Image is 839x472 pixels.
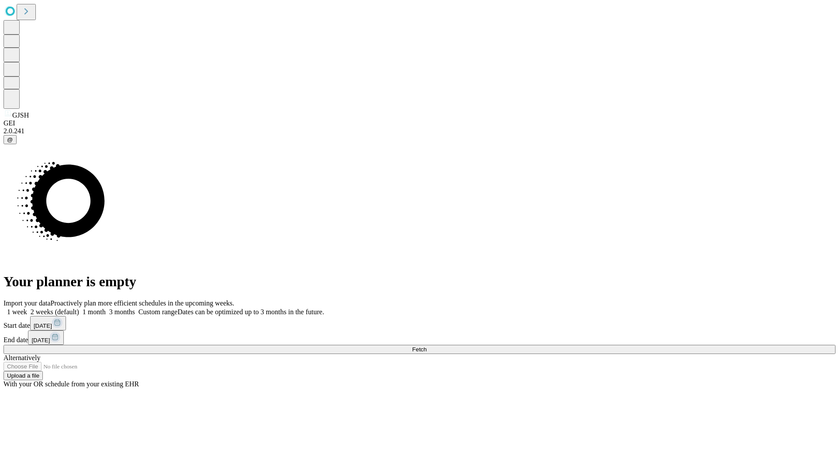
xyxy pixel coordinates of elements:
span: [DATE] [31,337,50,344]
div: End date [3,330,836,345]
span: 2 weeks (default) [31,308,79,316]
span: Proactively plan more efficient schedules in the upcoming weeks. [51,299,234,307]
span: 3 months [109,308,135,316]
span: Fetch [412,346,426,353]
div: GEI [3,119,836,127]
span: 1 month [83,308,106,316]
h1: Your planner is empty [3,274,836,290]
button: @ [3,135,17,144]
button: [DATE] [28,330,64,345]
span: Custom range [139,308,177,316]
button: Fetch [3,345,836,354]
span: Import your data [3,299,51,307]
button: [DATE] [30,316,66,330]
div: Start date [3,316,836,330]
div: 2.0.241 [3,127,836,135]
span: 1 week [7,308,27,316]
span: GJSH [12,111,29,119]
span: Dates can be optimized up to 3 months in the future. [177,308,324,316]
span: Alternatively [3,354,40,361]
button: Upload a file [3,371,43,380]
span: With your OR schedule from your existing EHR [3,380,139,388]
span: @ [7,136,13,143]
span: [DATE] [34,323,52,329]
